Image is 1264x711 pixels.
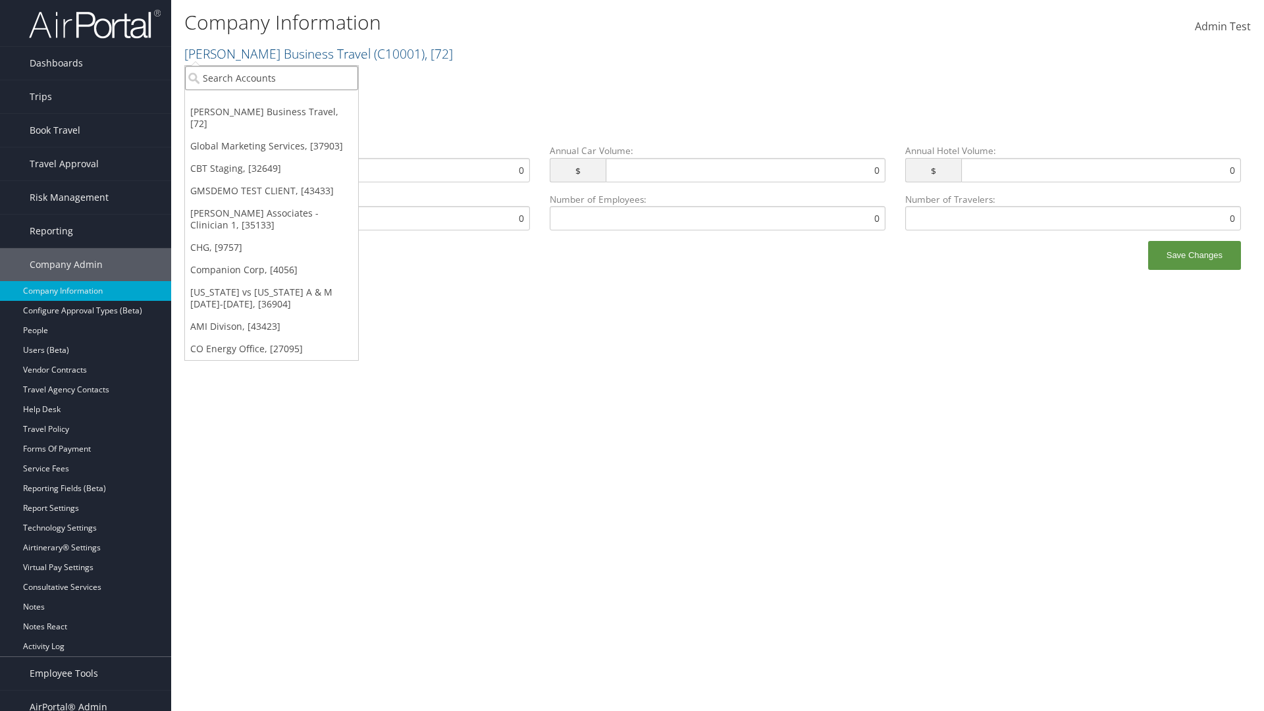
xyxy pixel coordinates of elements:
[185,180,358,202] a: GMSDEMO TEST CLIENT, [43433]
[905,158,961,182] span: $
[30,215,73,248] span: Reporting
[185,135,358,157] a: Global Marketing Services, [37903]
[550,206,885,230] input: Number of Employees:
[1195,7,1251,47] a: Admin Test
[905,144,1241,192] label: Annual Hotel Volume:
[30,657,98,690] span: Employee Tools
[185,315,358,338] a: AMI Divison, [43423]
[30,181,109,214] span: Risk Management
[194,144,530,192] label: Annual Air Volume:
[185,101,358,135] a: [PERSON_NAME] Business Travel, [72]
[606,158,885,182] input: Annual Car Volume: $
[194,193,530,230] label: Annual Air Bookings:
[29,9,161,39] img: airportal-logo.png
[185,202,358,236] a: [PERSON_NAME] Associates - Clinician 1, [35133]
[905,206,1241,230] input: Number of Travelers:
[1148,241,1241,270] button: Save Changes
[185,66,358,90] input: Search Accounts
[185,236,358,259] a: CHG, [9757]
[184,9,895,36] h1: Company Information
[30,47,83,80] span: Dashboards
[905,193,1241,230] label: Number of Travelers:
[185,281,358,315] a: [US_STATE] vs [US_STATE] A & M [DATE]-[DATE], [36904]
[185,338,358,360] a: CO Energy Office, [27095]
[194,206,530,230] input: Annual Air Bookings:
[425,45,453,63] span: , [ 72 ]
[30,80,52,113] span: Trips
[961,158,1241,182] input: Annual Hotel Volume: $
[30,248,103,281] span: Company Admin
[185,259,358,281] a: Companion Corp, [4056]
[184,45,453,63] a: [PERSON_NAME] Business Travel
[550,193,885,230] label: Number of Employees:
[550,158,606,182] span: $
[374,45,425,63] span: ( C10001 )
[30,147,99,180] span: Travel Approval
[1195,19,1251,34] span: Admin Test
[30,114,80,147] span: Book Travel
[550,144,885,192] label: Annual Car Volume:
[250,158,530,182] input: Annual Air Volume: $
[185,157,358,180] a: CBT Staging, [32649]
